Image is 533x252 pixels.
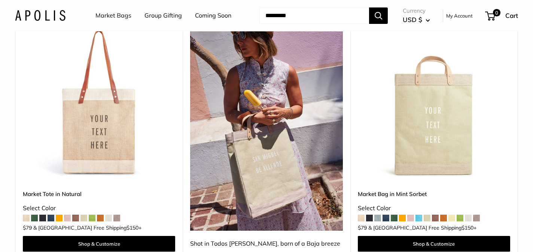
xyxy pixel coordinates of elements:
span: Cart [505,12,518,19]
a: Shop & Customize [23,236,175,252]
span: & [GEOGRAPHIC_DATA] Free Shipping + [368,225,476,230]
a: Market Bag in Mint Sorbet [358,190,510,198]
a: 0 Cart [486,10,518,22]
img: Shot in Todos Santos, born of a Baja breeze—Mint Sorbet is our freshest shade yet. Just add sunsh... [190,26,342,231]
input: Search... [259,7,369,24]
span: Currency [403,6,430,16]
a: Market Bag in Mint SorbetMarket Bag in Mint Sorbet [358,26,510,178]
a: Shop & Customize [358,236,510,252]
div: Select Color [23,203,175,214]
span: 0 [493,9,500,16]
div: Select Color [358,203,510,214]
span: $79 [358,224,367,231]
a: Market Tote in Natural [23,190,175,198]
img: Apolis [15,10,66,21]
img: Market Bag in Mint Sorbet [358,26,510,178]
span: $79 [23,224,32,231]
button: Search [369,7,388,24]
span: & [GEOGRAPHIC_DATA] Free Shipping + [33,225,141,230]
a: Coming Soon [195,10,231,21]
a: Market Bags [95,10,131,21]
span: $150 [462,224,473,231]
button: USD $ [403,14,430,26]
a: description_Make it yours with custom printed text.description_The Original Market bag in its 4 n... [23,26,175,178]
img: description_Make it yours with custom printed text. [23,26,175,178]
a: My Account [446,11,473,20]
span: $150 [127,224,138,231]
a: Group Gifting [144,10,182,21]
span: USD $ [403,16,422,24]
